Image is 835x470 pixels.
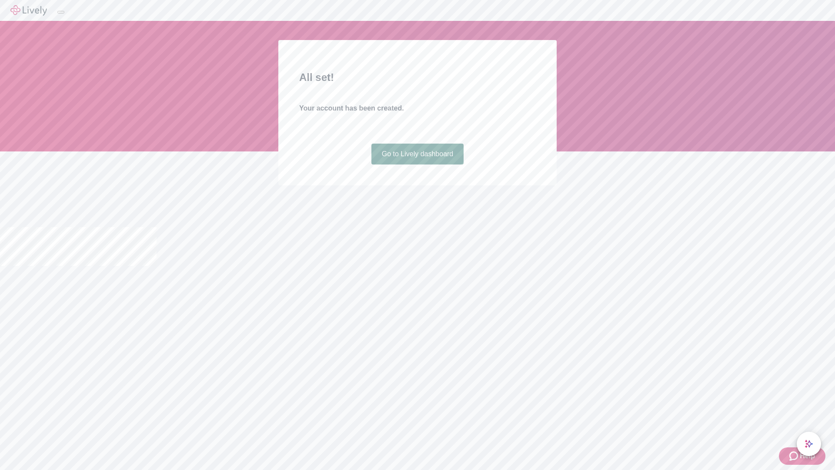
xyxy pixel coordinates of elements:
[800,451,815,461] span: Help
[779,447,825,465] button: Zendesk support iconHelp
[805,440,813,448] svg: Lively AI Assistant
[10,5,47,16] img: Lively
[57,11,64,13] button: Log out
[797,432,821,456] button: chat
[299,70,536,85] h2: All set!
[371,144,464,164] a: Go to Lively dashboard
[789,451,800,461] svg: Zendesk support icon
[299,103,536,114] h4: Your account has been created.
